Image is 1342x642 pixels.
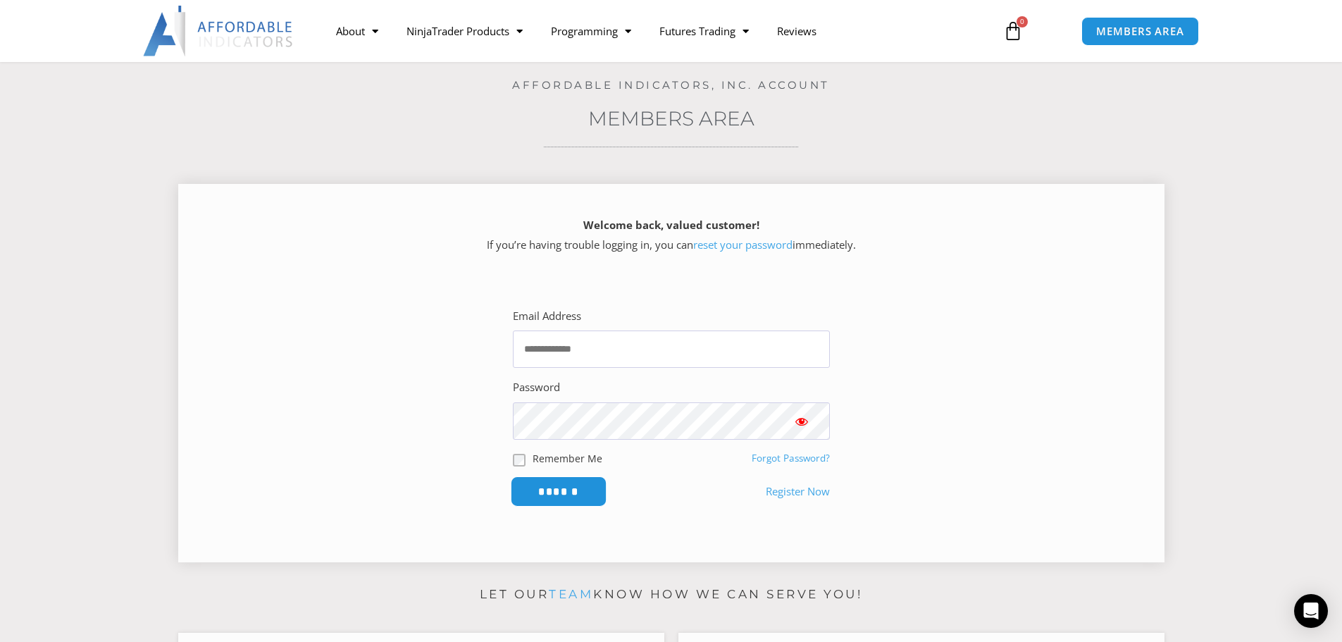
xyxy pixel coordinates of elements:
a: About [322,15,392,47]
span: MEMBERS AREA [1096,26,1184,37]
a: Register Now [766,482,830,502]
div: Open Intercom Messenger [1294,594,1328,628]
a: Affordable Indicators, Inc. Account [512,78,830,92]
label: Password [513,378,560,397]
a: Members Area [588,106,754,130]
a: NinjaTrader Products [392,15,537,47]
a: Forgot Password? [752,452,830,464]
p: Let our know how we can serve you! [178,584,1164,606]
a: reset your password [693,237,793,252]
button: Show password [773,402,830,440]
strong: Welcome back, valued customer! [583,218,759,232]
p: If you’re having trouble logging in, you can immediately. [203,216,1140,255]
a: Futures Trading [645,15,763,47]
nav: Menu [322,15,987,47]
a: Reviews [763,15,831,47]
span: 0 [1017,16,1028,27]
a: team [549,587,593,601]
a: 0 [982,11,1044,51]
label: Email Address [513,307,581,326]
img: LogoAI | Affordable Indicators – NinjaTrader [143,6,294,56]
label: Remember Me [533,451,602,466]
a: Programming [537,15,645,47]
a: MEMBERS AREA [1081,17,1199,46]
